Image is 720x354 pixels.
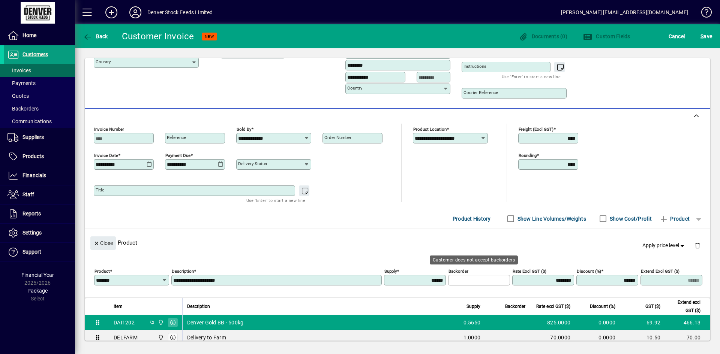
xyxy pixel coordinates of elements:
button: Back [81,30,110,43]
div: Customer does not accept backorders [430,255,518,264]
mat-label: Freight (excl GST) [519,127,553,132]
span: Support [22,249,41,255]
button: Add [99,6,123,19]
span: Discount (%) [590,302,615,311]
a: Knowledge Base [696,1,711,26]
a: Invoices [4,64,75,77]
div: Customer Invoice [122,30,194,42]
button: Product History [450,212,494,226]
mat-label: Country [96,59,111,64]
mat-hint: Use 'Enter' to start a new line [246,196,305,205]
mat-label: Discount (%) [577,269,601,274]
button: Custom Fields [581,30,632,43]
a: Financials [4,166,75,185]
span: NEW [205,34,214,39]
span: Denver Gold BB - 500kg [187,319,244,326]
button: Documents (0) [517,30,569,43]
span: Invoices [7,67,31,73]
td: 10.50 [620,330,665,345]
span: Quotes [7,93,29,99]
mat-label: Order number [324,135,351,140]
button: Delete [688,236,706,254]
a: Reports [4,205,75,223]
span: Backorders [7,106,39,112]
span: S [700,33,703,39]
td: 0.0000 [575,315,620,330]
button: Profile [123,6,147,19]
button: Close [90,236,116,250]
mat-label: Sold by [237,127,251,132]
span: Financial Year [21,272,54,278]
div: 70.0000 [535,334,570,341]
span: 0.5650 [463,319,481,326]
span: Description [187,302,210,311]
span: Rate excl GST ($) [536,302,570,311]
label: Show Cost/Profit [608,215,652,223]
a: Home [4,26,75,45]
span: Staff [22,191,34,197]
mat-label: Product location [413,127,447,132]
a: Products [4,147,75,166]
span: Delivery to Farm [187,334,226,341]
div: DAI1202 [114,319,135,326]
span: Package [27,288,48,294]
span: Suppliers [22,134,44,140]
span: Reports [22,211,41,217]
mat-label: Product [94,269,110,274]
span: Backorder [505,302,525,311]
span: 1.0000 [463,334,481,341]
mat-hint: Use 'Enter' to start a new line [502,72,561,81]
div: [PERSON_NAME] [EMAIL_ADDRESS][DOMAIN_NAME] [561,6,688,18]
button: Product [655,212,693,226]
span: Product [659,213,690,225]
span: Supply [466,302,480,311]
a: Support [4,243,75,261]
div: Product [85,229,710,256]
app-page-header-button: Close [88,239,118,246]
a: Quotes [4,90,75,102]
mat-label: Courier Reference [463,90,498,95]
span: Documents (0) [519,33,567,39]
span: Products [22,153,44,159]
span: Communications [7,118,52,124]
span: GST ($) [645,302,660,311]
td: 70.00 [665,330,710,345]
mat-label: Invoice date [94,153,118,158]
mat-label: Supply [384,269,397,274]
span: Financials [22,172,46,178]
span: Home [22,32,36,38]
span: Apply price level [642,242,686,249]
span: DENVER STOCKFEEDS LTD [156,333,165,342]
app-page-header-button: Delete [688,242,706,249]
span: Settings [22,230,42,236]
div: 825.0000 [535,319,570,326]
a: Staff [4,185,75,204]
mat-label: Instructions [463,64,486,69]
mat-label: Rounding [519,153,537,158]
a: Backorders [4,102,75,115]
mat-label: Payment due [165,153,190,158]
td: 69.92 [620,315,665,330]
span: Payments [7,80,36,86]
mat-label: Backorder [448,269,468,274]
a: Settings [4,224,75,242]
label: Show Line Volumes/Weights [516,215,586,223]
div: Denver Stock Feeds Limited [147,6,213,18]
mat-label: Delivery status [238,161,267,166]
div: DELFARM [114,334,138,341]
span: Customers [22,51,48,57]
span: Custom Fields [583,33,630,39]
span: ave [700,30,712,42]
span: Product History [453,213,491,225]
mat-label: Title [96,187,104,193]
td: 0.0000 [575,330,620,345]
app-page-header-button: Back [75,30,116,43]
mat-label: Rate excl GST ($) [513,269,546,274]
span: Item [114,302,123,311]
td: 466.13 [665,315,710,330]
span: DENVER STOCKFEEDS LTD [156,318,165,327]
span: Cancel [669,30,685,42]
a: Suppliers [4,128,75,147]
mat-label: Description [172,269,194,274]
mat-label: Reference [167,135,186,140]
